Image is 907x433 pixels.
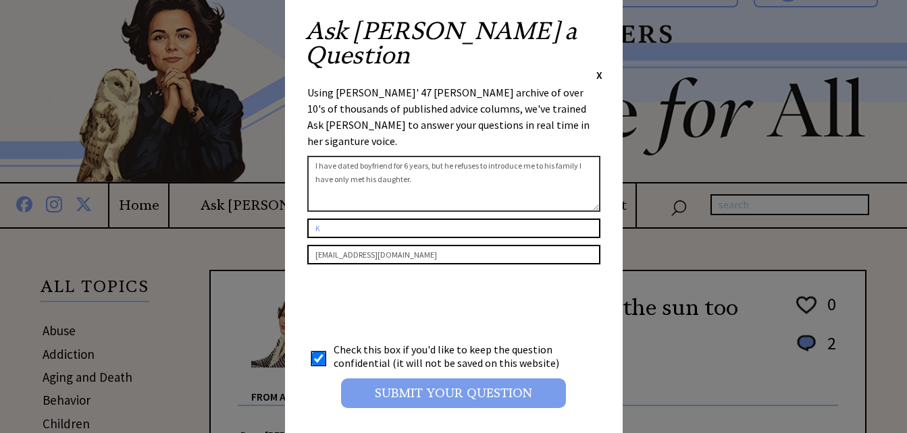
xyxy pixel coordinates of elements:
input: Submit your Question [341,378,566,408]
input: Your Name or Nickname (Optional) [307,219,600,238]
td: Check this box if you'd like to keep the question confidential (it will not be saved on this webs... [333,342,572,370]
span: X [596,68,602,82]
input: Your Email Address (Optional if you would like notifications on this post) [307,245,600,264]
iframe: reCAPTCHA [307,278,513,330]
h2: Ask [PERSON_NAME] a Question [305,19,602,67]
div: Using [PERSON_NAME]' 47 [PERSON_NAME] archive of over 10's of thousands of published advice colum... [307,84,600,149]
